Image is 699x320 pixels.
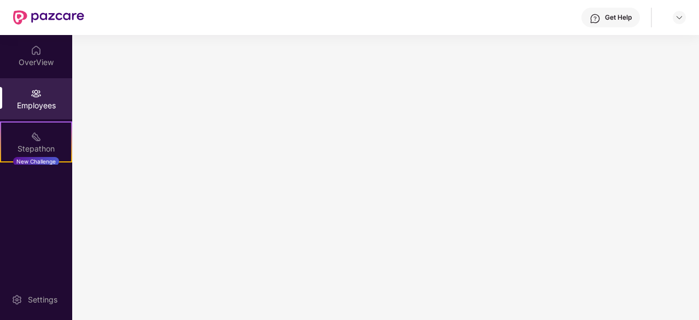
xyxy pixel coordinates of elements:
[13,10,84,25] img: New Pazcare Logo
[1,143,71,154] div: Stepathon
[590,13,601,24] img: svg+xml;base64,PHN2ZyBpZD0iSGVscC0zMngzMiIgeG1sbnM9Imh0dHA6Ly93d3cudzMub3JnLzIwMDAvc3ZnIiB3aWR0aD...
[31,88,42,99] img: svg+xml;base64,PHN2ZyBpZD0iRW1wbG95ZWVzIiB4bWxucz0iaHR0cDovL3d3dy53My5vcmcvMjAwMC9zdmciIHdpZHRoPS...
[31,45,42,56] img: svg+xml;base64,PHN2ZyBpZD0iSG9tZSIgeG1sbnM9Imh0dHA6Ly93d3cudzMub3JnLzIwMDAvc3ZnIiB3aWR0aD0iMjAiIG...
[675,13,684,22] img: svg+xml;base64,PHN2ZyBpZD0iRHJvcGRvd24tMzJ4MzIiIHhtbG5zPSJodHRwOi8vd3d3LnczLm9yZy8yMDAwL3N2ZyIgd2...
[31,131,42,142] img: svg+xml;base64,PHN2ZyB4bWxucz0iaHR0cDovL3d3dy53My5vcmcvMjAwMC9zdmciIHdpZHRoPSIyMSIgaGVpZ2h0PSIyMC...
[13,157,59,166] div: New Challenge
[605,13,632,22] div: Get Help
[11,294,22,305] img: svg+xml;base64,PHN2ZyBpZD0iU2V0dGluZy0yMHgyMCIgeG1sbnM9Imh0dHA6Ly93d3cudzMub3JnLzIwMDAvc3ZnIiB3aW...
[25,294,61,305] div: Settings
